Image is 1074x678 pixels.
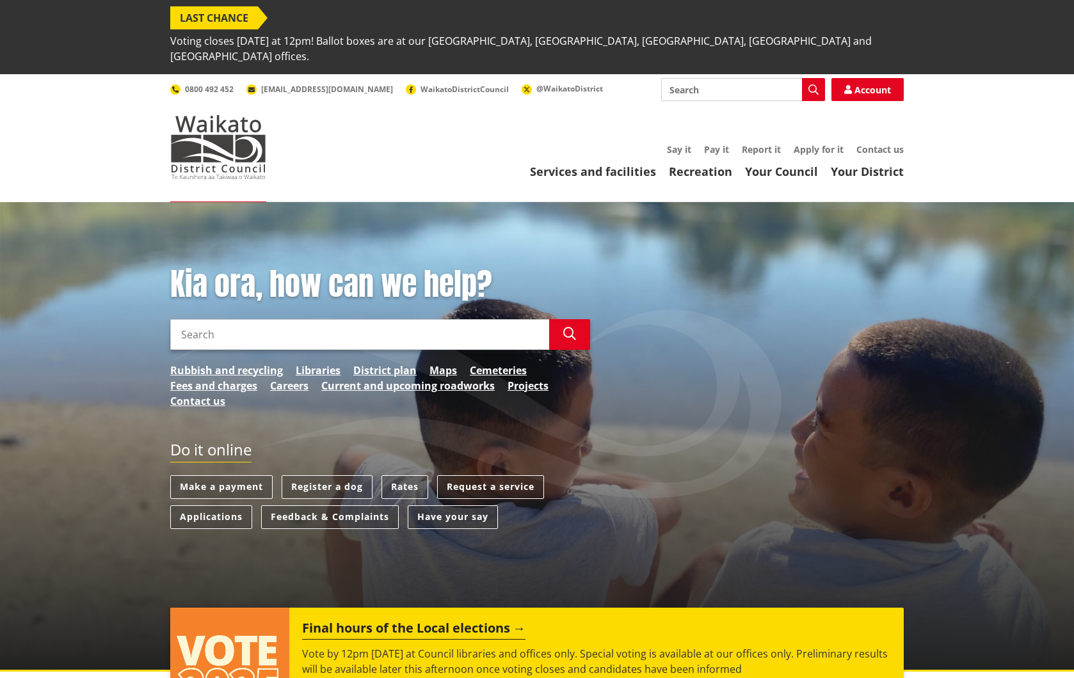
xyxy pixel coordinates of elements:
[522,83,603,94] a: @WaikatoDistrict
[669,164,732,179] a: Recreation
[185,84,234,95] span: 0800 492 452
[831,78,904,101] a: Account
[170,363,283,378] a: Rubbish and recycling
[170,29,904,68] span: Voting closes [DATE] at 12pm! Ballot boxes are at our [GEOGRAPHIC_DATA], [GEOGRAPHIC_DATA], [GEOG...
[437,475,544,499] a: Request a service
[661,78,825,101] input: Search input
[170,378,257,393] a: Fees and charges
[261,505,399,529] a: Feedback & Complaints
[381,475,428,499] a: Rates
[408,505,498,529] a: Have your say
[170,475,273,499] a: Make a payment
[421,84,509,95] span: WaikatoDistrictCouncil
[170,505,252,529] a: Applications
[261,84,393,95] span: [EMAIL_ADDRESS][DOMAIN_NAME]
[794,143,844,155] a: Apply for it
[302,646,891,677] p: Vote by 12pm [DATE] at Council libraries and offices only. Special voting is available at our off...
[270,378,309,393] a: Careers
[170,84,234,95] a: 0800 492 452
[170,393,225,409] a: Contact us
[470,363,527,378] a: Cemeteries
[508,378,549,393] a: Projects
[745,164,818,179] a: Your Council
[282,475,373,499] a: Register a dog
[170,6,258,29] span: LAST CHANCE
[170,441,252,463] h2: Do it online
[831,164,904,179] a: Your District
[321,378,495,393] a: Current and upcoming roadworks
[246,84,393,95] a: [EMAIL_ADDRESS][DOMAIN_NAME]
[536,83,603,94] span: @WaikatoDistrict
[353,363,417,378] a: District plan
[296,363,341,378] a: Libraries
[302,620,525,640] h2: Final hours of the Local elections
[667,143,691,155] a: Say it
[406,84,509,95] a: WaikatoDistrictCouncil
[429,363,457,378] a: Maps
[742,143,781,155] a: Report it
[170,319,549,350] input: Search input
[170,115,266,179] img: Waikato District Council - Te Kaunihera aa Takiwaa o Waikato
[530,164,656,179] a: Services and facilities
[170,266,590,303] h1: Kia ora, how can we help?
[704,143,729,155] a: Pay it
[856,143,904,155] a: Contact us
